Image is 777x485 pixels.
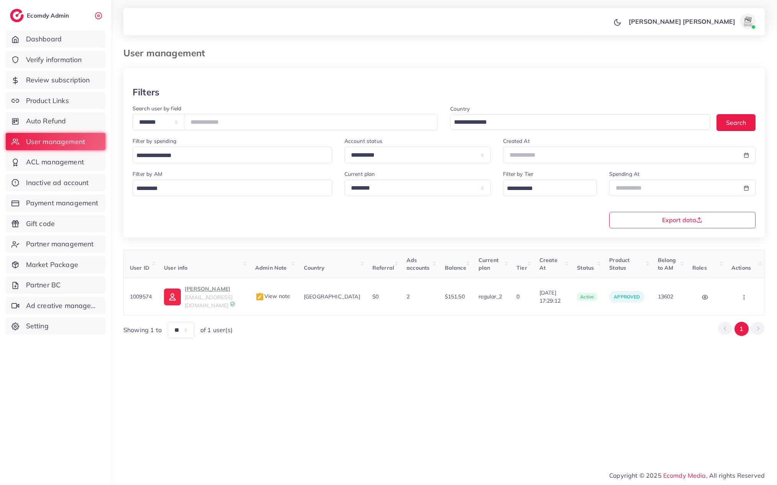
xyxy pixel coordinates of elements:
span: Dashboard [26,34,62,44]
div: Search for option [133,180,332,196]
a: Partner management [6,235,105,253]
p: [PERSON_NAME] [PERSON_NAME] [629,17,735,26]
a: Gift code [6,215,105,233]
span: Product Links [26,96,69,106]
span: Review subscription [26,75,90,85]
input: Search for option [134,150,322,162]
a: [PERSON_NAME] [PERSON_NAME]avatar [625,14,759,29]
div: Search for option [450,114,710,130]
a: Payment management [6,194,105,212]
a: Review subscription [6,71,105,89]
a: ACL management [6,153,105,171]
span: Gift code [26,219,55,229]
span: Auto Refund [26,116,66,126]
a: logoEcomdy Admin [10,9,71,22]
a: Verify information [6,51,105,69]
a: Dashboard [6,30,105,48]
input: Search for option [451,116,700,128]
span: Inactive ad account [26,178,89,188]
input: Search for option [504,183,587,195]
a: Auto Refund [6,112,105,130]
a: Ad creative management [6,297,105,315]
a: Inactive ad account [6,174,105,192]
div: Search for option [133,147,332,163]
span: Payment management [26,198,98,208]
div: Search for option [503,180,597,196]
a: Product Links [6,92,105,110]
input: Search for option [134,183,322,195]
a: User management [6,133,105,151]
span: ACL management [26,157,84,167]
span: Market Package [26,260,78,270]
span: Ad creative management [26,301,100,311]
img: avatar [740,14,756,29]
span: Partner BC [26,280,61,290]
button: Go to page 1 [734,322,749,336]
span: Verify information [26,55,82,65]
h2: Ecomdy Admin [27,12,71,19]
a: Partner BC [6,276,105,294]
span: User management [26,137,85,147]
span: Partner management [26,239,94,249]
a: Setting [6,317,105,335]
a: Market Package [6,256,105,274]
span: Setting [26,321,49,331]
img: logo [10,9,24,22]
ul: Pagination [718,322,765,336]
